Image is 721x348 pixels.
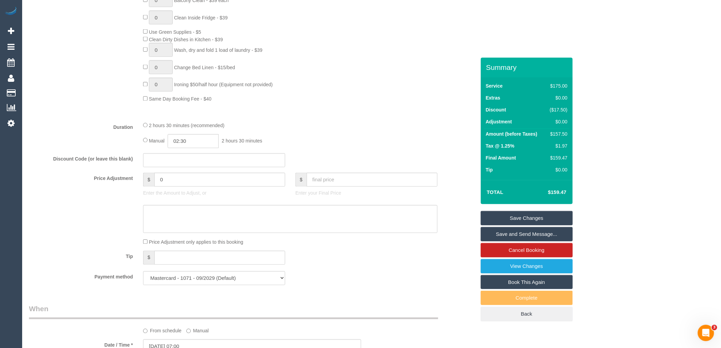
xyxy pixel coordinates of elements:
label: Discount [486,106,506,113]
span: $ [143,173,154,187]
div: $1.97 [547,142,568,149]
span: 2 hours 30 minutes (recommended) [149,123,225,128]
a: Back [481,307,573,321]
span: 2 hours 30 minutes [222,138,262,143]
label: Adjustment [486,118,512,125]
h3: Summary [486,63,569,71]
input: From schedule [143,329,148,333]
div: $159.47 [547,154,568,161]
h4: $159.47 [527,190,566,195]
input: Manual [186,329,191,333]
label: Final Amount [486,154,516,161]
span: $ [143,251,154,265]
span: Same Day Booking Fee - $40 [149,96,212,102]
input: final price [307,173,438,187]
span: Clean Inside Fridge - $39 [174,15,228,20]
img: Automaid Logo [4,7,18,16]
label: Service [486,82,503,89]
span: Clean Dirty Dishes in Kitchen - $39 [149,37,223,42]
label: Payment method [24,271,138,281]
span: Change Bed Linen - $15/bed [174,65,235,70]
span: $ [295,173,307,187]
span: Manual [149,138,165,143]
span: Wash, dry and fold 1 load of laundry - $39 [174,47,262,53]
div: $175.00 [547,82,568,89]
legend: When [29,304,438,319]
div: $0.00 [547,94,568,101]
span: Use Green Supplies - $5 [149,29,201,35]
label: Price Adjustment [24,173,138,182]
a: Save and Send Message... [481,227,573,241]
label: From schedule [143,325,182,334]
label: Amount (before Taxes) [486,131,537,137]
span: Ironing $50/half hour (Equipment not provided) [174,82,273,88]
label: Tip [486,166,493,173]
div: $0.00 [547,118,568,125]
p: Enter the Amount to Adjust, or [143,190,285,197]
div: ($17.50) [547,106,568,113]
p: Enter your Final Price [295,190,438,197]
label: Duration [24,122,138,131]
strong: Total [487,189,504,195]
div: $157.50 [547,131,568,137]
span: Price Adjustment only applies to this booking [149,240,243,245]
iframe: Intercom live chat [698,325,714,341]
label: Tip [24,251,138,260]
label: Manual [186,325,209,334]
label: Extras [486,94,501,101]
div: $0.00 [547,166,568,173]
label: Tax @ 1.25% [486,142,515,149]
a: View Changes [481,259,573,273]
span: 3 [712,325,717,330]
label: Discount Code (or leave this blank) [24,153,138,163]
a: Book This Again [481,275,573,289]
a: Save Changes [481,211,573,225]
a: Cancel Booking [481,243,573,257]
